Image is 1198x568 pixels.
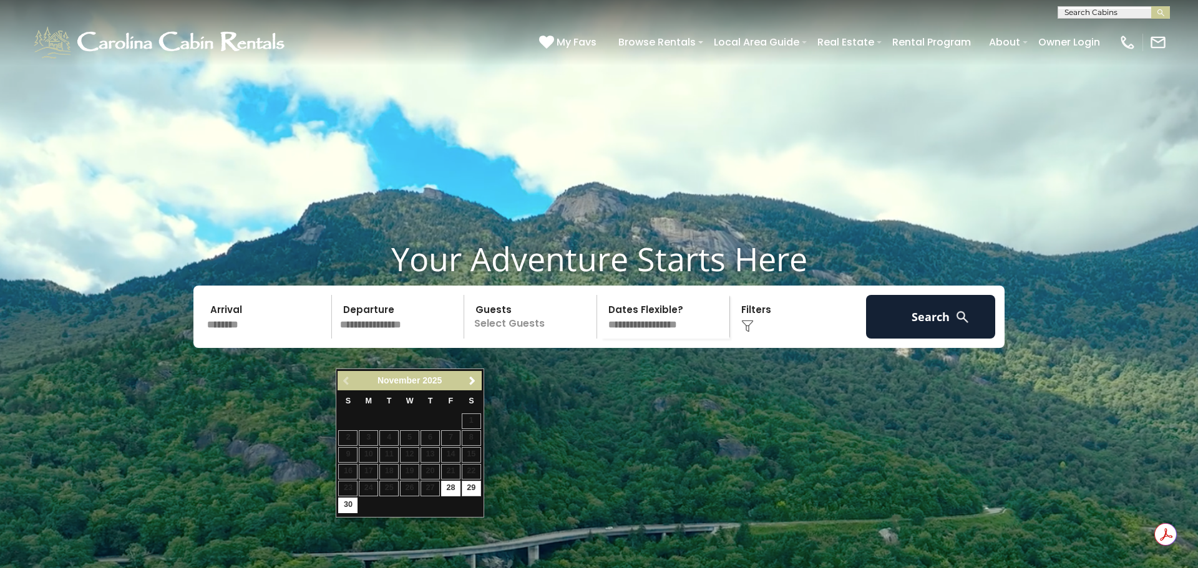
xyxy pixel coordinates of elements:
[539,34,600,51] a: My Favs
[612,31,702,53] a: Browse Rentals
[468,295,597,339] p: Select Guests
[462,481,481,496] a: 29
[465,373,480,388] a: Next
[886,31,977,53] a: Rental Program
[31,24,290,61] img: White-1-1-2.png
[422,375,442,385] span: 2025
[346,397,351,405] span: Sunday
[1032,31,1106,53] a: Owner Login
[366,397,373,405] span: Monday
[866,295,995,339] button: Search
[9,239,1189,278] h1: Your Adventure Starts Here
[983,31,1026,53] a: About
[387,397,392,405] span: Tuesday
[469,397,474,405] span: Saturday
[441,481,460,496] a: 28
[1149,34,1167,51] img: mail-regular-white.png
[377,375,420,385] span: November
[406,397,414,405] span: Wednesday
[1119,34,1136,51] img: phone-regular-white.png
[708,31,806,53] a: Local Area Guide
[741,320,754,332] img: filter--v1.png
[811,31,880,53] a: Real Estate
[955,309,970,325] img: search-regular-white.png
[557,34,597,50] span: My Favs
[449,397,454,405] span: Friday
[467,376,477,386] span: Next
[338,498,358,513] a: 30
[428,397,433,405] span: Thursday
